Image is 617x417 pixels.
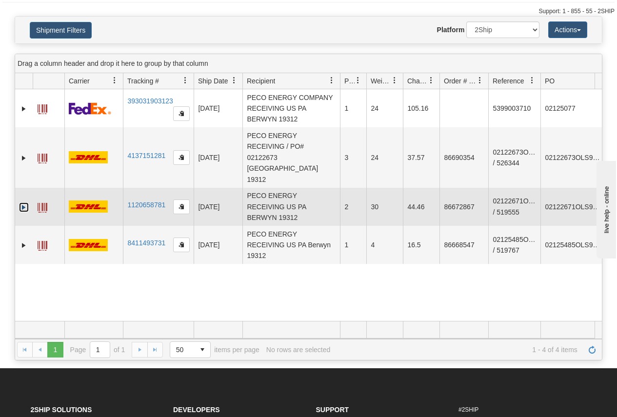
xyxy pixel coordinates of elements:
[177,72,194,89] a: Tracking # filter column settings
[7,8,90,16] div: live help - online
[19,240,29,250] a: Expand
[540,89,605,127] td: 02125077
[366,188,403,226] td: 30
[127,76,159,86] span: Tracking #
[173,406,220,414] strong: Developers
[127,152,165,159] a: 4137151281
[69,239,108,251] img: 7 - DHL_Worldwide
[194,188,242,226] td: [DATE]
[366,73,403,89] th: Press ctrl + space to group
[69,151,108,163] img: 7 - DHL_Worldwide
[403,73,439,89] th: Press ctrl + space to group
[226,72,242,89] a: Ship Date filter column settings
[323,72,340,89] a: Recipient filter column settings
[371,76,391,86] span: Weight
[69,200,108,213] img: 7 - DHL_Worldwide
[2,7,615,16] div: Support: 1 - 855 - 55 - 2SHIP
[595,159,616,258] iframe: chat widget
[170,341,211,358] span: Page sizes drop down
[488,127,540,187] td: 02122673OLS99521741 / 526344
[589,72,605,89] a: PO filter column settings
[545,76,555,86] span: PO
[47,342,63,357] span: Page 1
[340,127,366,187] td: 3
[19,153,29,163] a: Expand
[439,73,488,89] th: Press ctrl + space to group
[90,342,110,357] input: Page 1
[423,72,439,89] a: Charge filter column settings
[548,21,587,38] button: Actions
[19,202,29,212] a: Expand
[340,226,366,264] td: 1
[407,76,428,86] span: Charge
[198,76,228,86] span: Ship Date
[242,89,340,127] td: PECO ENERGY COMPANY RECEIVING US PA BERWYN 19312
[247,76,275,86] span: Recipient
[540,73,605,89] th: Press ctrl + space to group
[403,127,439,187] td: 37.57
[123,73,194,89] th: Press ctrl + space to group
[194,73,242,89] th: Press ctrl + space to group
[19,104,29,114] a: Expand
[30,22,92,39] button: Shipment Filters
[242,127,340,187] td: PECO ENERGY RECEIVING / PO# 02122673 [GEOGRAPHIC_DATA] 19312
[127,97,173,105] a: 393031903123
[340,73,366,89] th: Press ctrl + space to group
[38,199,47,214] a: Label
[194,226,242,264] td: [DATE]
[437,25,465,35] label: Platform
[242,188,340,226] td: PECO ENERGY RECEIVING US PA BERWYN 19312
[439,226,488,264] td: 86668547
[403,89,439,127] td: 105.16
[38,149,47,165] a: Label
[195,342,210,357] span: select
[444,76,477,86] span: Order # / Ship Request #
[488,188,540,226] td: 02122671OLS99513243 / 519555
[316,406,349,414] strong: Support
[127,239,165,247] a: 8411493731
[366,226,403,264] td: 4
[340,188,366,226] td: 2
[70,341,125,358] span: Page of 1
[540,127,605,187] td: 02122673OLS99521741
[170,341,259,358] span: items per page
[350,72,366,89] a: Packages filter column settings
[439,188,488,226] td: 86672867
[173,106,190,121] button: Copy to clipboard
[31,406,92,414] strong: 2Ship Solutions
[127,201,165,209] a: 1120658781
[266,346,331,354] div: No rows are selected
[106,72,123,89] a: Carrier filter column settings
[488,226,540,264] td: 02125485OLS99513902 / 519767
[69,76,90,86] span: Carrier
[366,127,403,187] td: 24
[493,76,524,86] span: Reference
[344,76,355,86] span: Packages
[584,342,600,357] a: Refresh
[458,407,587,413] h6: #2SHIP
[176,345,189,355] span: 50
[242,73,340,89] th: Press ctrl + space to group
[38,237,47,252] a: Label
[337,346,577,354] span: 1 - 4 of 4 items
[38,100,47,116] a: Label
[173,199,190,214] button: Copy to clipboard
[488,73,540,89] th: Press ctrl + space to group
[540,226,605,264] td: 02125485OLS99513902
[173,238,190,252] button: Copy to clipboard
[33,73,64,89] th: Press ctrl + space to group
[403,188,439,226] td: 44.46
[69,102,111,115] img: 2 - FedEx Express®
[540,188,605,226] td: 02122671OLS99513243
[194,89,242,127] td: [DATE]
[242,226,340,264] td: PECO ENERGY RECEIVING US PA Berwyn 19312
[64,73,123,89] th: Press ctrl + space to group
[366,89,403,127] td: 24
[340,89,366,127] td: 1
[472,72,488,89] a: Order # / Ship Request # filter column settings
[386,72,403,89] a: Weight filter column settings
[194,127,242,187] td: [DATE]
[439,127,488,187] td: 86690354
[403,226,439,264] td: 16.5
[173,150,190,165] button: Copy to clipboard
